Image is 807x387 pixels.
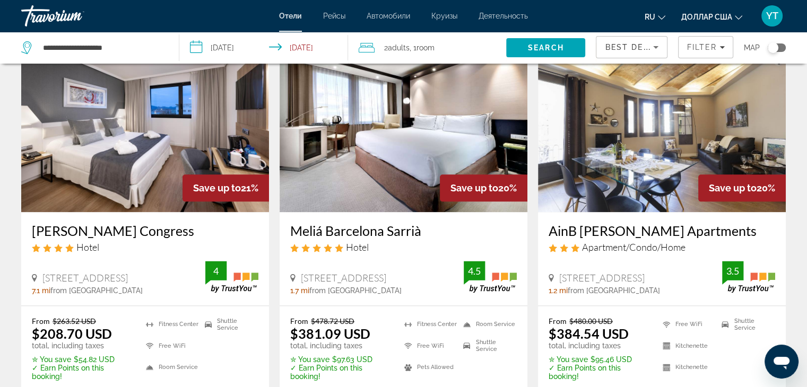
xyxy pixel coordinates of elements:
[681,13,732,21] font: доллар США
[32,355,133,364] p: $54.82 USD
[183,174,269,201] div: 21%
[458,316,517,332] li: Room Service
[311,316,354,326] del: $478.72 USD
[549,355,588,364] span: ✮ You save
[367,12,410,20] a: Автомобили
[645,13,655,21] font: ru
[388,43,410,52] span: Adults
[582,241,685,253] span: Apartment/Condo/Home
[399,359,458,375] li: Pets Allowed
[32,364,133,381] p: ✓ Earn Points on this booking!
[32,241,258,253] div: 4 star Hotel
[549,355,649,364] p: $95.46 USD
[301,272,386,284] span: [STREET_ADDRESS]
[549,341,649,350] p: total, including taxes
[479,12,528,20] a: Деятельность
[416,43,435,52] span: Room
[549,316,567,326] span: From
[440,174,527,201] div: 20%
[410,40,435,55] span: , 1
[193,182,241,193] span: Save up to
[290,364,391,381] p: ✓ Earn Points on this booking!
[758,5,786,27] button: Меню пользователя
[290,223,517,239] a: Meliá Barcelona Sarrià
[290,341,391,350] p: total, including taxes
[528,43,564,52] span: Search
[384,40,410,55] span: 2
[290,326,370,341] ins: $381.09 USD
[744,40,760,55] span: Map
[141,316,199,332] li: Fitness Center
[323,12,345,20] a: Рейсы
[657,316,716,332] li: Free WiFi
[678,36,733,58] button: Filters
[50,286,143,295] span: from [GEOGRAPHIC_DATA]
[346,241,369,253] span: Hotel
[681,9,742,24] button: Изменить валюту
[766,10,778,21] font: YT
[42,272,128,284] span: [STREET_ADDRESS]
[290,355,391,364] p: $97.63 USD
[309,286,402,295] span: from [GEOGRAPHIC_DATA]
[645,9,665,24] button: Изменить язык
[179,32,348,64] button: Select check in and out date
[450,182,498,193] span: Save up to
[290,355,329,364] span: ✮ You save
[280,42,527,212] img: Meliá Barcelona Sarrià
[549,286,568,295] span: 1.2 mi
[42,40,163,56] input: Search hotel destination
[538,42,786,212] img: AinB Eixample Miró Apartments
[760,43,786,52] button: Toggle map
[21,42,269,212] img: Alexandre FrontAir Congress
[141,359,199,375] li: Room Service
[549,326,629,341] ins: $384.54 USD
[399,338,458,354] li: Free WiFi
[32,355,71,364] span: ✮ You save
[687,43,717,51] span: Filter
[458,338,517,354] li: Shuttle Service
[399,316,458,332] li: Fitness Center
[199,316,258,332] li: Shuttle Service
[605,43,660,51] span: Best Deals
[722,261,775,292] img: TrustYou guest rating badge
[290,286,309,295] span: 1.7 mi
[549,223,775,239] a: AinB [PERSON_NAME] Apartments
[605,41,658,54] mat-select: Sort by
[722,265,743,277] div: 3.5
[32,223,258,239] a: [PERSON_NAME] Congress
[549,364,649,381] p: ✓ Earn Points on this booking!
[464,265,485,277] div: 4.5
[464,261,517,292] img: TrustYou guest rating badge
[279,12,302,20] a: Отели
[32,326,112,341] ins: $208.70 USD
[506,38,585,57] button: Search
[765,345,799,379] iframe: Кнопка запуска окна обмена сообщениями
[32,316,50,326] span: From
[716,316,775,332] li: Shuttle Service
[698,174,786,201] div: 20%
[21,2,127,30] a: Травориум
[205,261,258,292] img: TrustYou guest rating badge
[32,341,133,350] p: total, including taxes
[32,286,50,295] span: 7.1 mi
[657,359,716,375] li: Kitchenette
[290,316,308,326] span: From
[431,12,457,20] a: Круизы
[657,338,716,354] li: Kitchenette
[348,32,506,64] button: Travelers: 2 adults, 0 children
[549,241,775,253] div: 3 star Apartment
[205,265,227,277] div: 4
[76,241,99,253] span: Hotel
[569,316,613,326] del: $480.00 USD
